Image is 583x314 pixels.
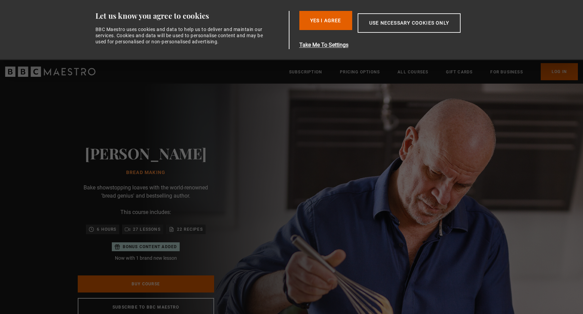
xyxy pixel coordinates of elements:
p: 22 recipes [177,226,203,233]
a: All Courses [398,69,428,75]
button: Take Me To Settings [299,41,493,49]
h2: [PERSON_NAME] [85,144,207,162]
a: Buy Course [78,275,214,292]
svg: BBC Maestro [5,67,95,77]
a: Pricing Options [340,69,380,75]
p: Bake showstopping loaves with the world-renowned 'bread genius' and bestselling author. [78,184,214,200]
p: This course includes: [120,208,171,216]
a: For business [490,69,523,75]
nav: Primary [289,63,578,80]
p: 27 lessons [133,226,161,233]
a: Log In [541,63,578,80]
p: Bonus content added [123,244,177,250]
div: BBC Maestro uses cookies and data to help us to deliver and maintain our services. Cookies and da... [95,26,267,45]
h1: Bread Making [85,170,207,175]
a: Gift Cards [446,69,473,75]
button: Yes I Agree [299,11,352,30]
button: Use necessary cookies only [358,13,461,33]
p: Now with 1 brand new lesson [112,255,180,262]
a: Subscription [289,69,322,75]
p: 6 hours [97,226,116,233]
div: Let us know you agree to cookies [95,11,286,21]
